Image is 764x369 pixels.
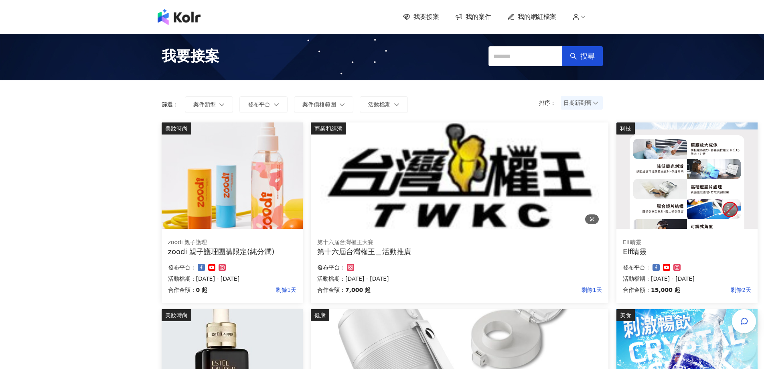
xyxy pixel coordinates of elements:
[539,100,561,106] p: 排序：
[168,239,296,247] div: zoodi 親子護理
[616,122,758,229] img: Elf睛靈
[680,285,752,295] p: 剩餘2天
[207,285,296,295] p: 剩餘1天
[563,97,600,109] span: 日期新到舊
[317,285,345,295] p: 合作金額：
[162,46,219,66] span: 我要接案
[317,274,602,283] p: 活動檔期：[DATE] - [DATE]
[162,101,178,108] p: 篩選：
[570,53,577,60] span: search
[413,12,439,21] span: 我要接案
[162,122,191,135] div: 美妝時尚
[311,122,608,229] img: 第十六屆台灣權王
[371,285,602,295] p: 剩餘1天
[317,247,602,257] div: 第十六屆台灣權王＿活動推廣
[345,285,371,295] p: 7,000 起
[518,12,556,21] span: 我的網紅檔案
[616,309,635,321] div: 美食
[196,285,208,295] p: 0 起
[162,309,191,321] div: 美妝時尚
[403,12,439,21] a: 我要接案
[455,12,491,21] a: 我的案件
[623,239,751,247] div: Elf睛靈
[317,239,602,247] div: 第十六屆台灣權王大賽
[168,274,296,283] p: 活動檔期：[DATE] - [DATE]
[162,122,303,229] img: zoodi 全系列商品
[616,122,635,135] div: 科技
[168,247,296,257] div: zoodi 親子護理團購限定(純分潤)
[732,337,756,361] iframe: Help Scout Beacon - Open
[294,96,353,112] button: 案件價格範圍
[580,52,595,61] span: 搜尋
[360,96,408,112] button: 活動檔期
[158,9,201,25] img: logo
[623,263,651,272] p: 發布平台：
[185,96,233,112] button: 案件類型
[311,309,329,321] div: 健康
[311,122,346,135] div: 商業和經濟
[651,285,680,295] p: 15,000 起
[368,101,391,108] span: 活動檔期
[317,263,345,272] p: 發布平台：
[239,96,288,112] button: 發布平台
[248,101,270,108] span: 發布平台
[623,247,751,257] div: Elf睛靈
[562,46,603,66] button: 搜尋
[302,101,336,108] span: 案件價格範圍
[466,12,491,21] span: 我的案件
[168,285,196,295] p: 合作金額：
[168,263,196,272] p: 發布平台：
[623,274,751,283] p: 活動檔期：[DATE] - [DATE]
[507,12,556,21] a: 我的網紅檔案
[193,101,216,108] span: 案件類型
[623,285,651,295] p: 合作金額：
